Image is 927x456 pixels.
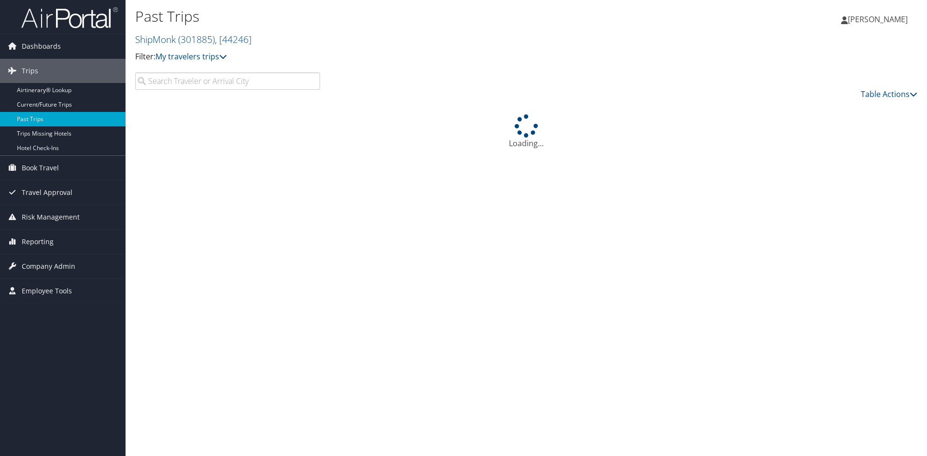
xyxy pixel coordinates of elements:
[215,33,252,46] span: , [ 44246 ]
[22,59,38,83] span: Trips
[22,180,72,205] span: Travel Approval
[135,33,252,46] a: ShipMonk
[22,156,59,180] span: Book Travel
[22,34,61,58] span: Dashboards
[135,72,320,90] input: Search Traveler or Arrival City
[135,51,657,63] p: Filter:
[22,205,80,229] span: Risk Management
[22,230,54,254] span: Reporting
[21,6,118,29] img: airportal-logo.png
[861,89,917,99] a: Table Actions
[135,114,917,149] div: Loading...
[22,279,72,303] span: Employee Tools
[22,254,75,278] span: Company Admin
[178,33,215,46] span: ( 301885 )
[841,5,917,34] a: [PERSON_NAME]
[155,51,227,62] a: My travelers trips
[848,14,908,25] span: [PERSON_NAME]
[135,6,657,27] h1: Past Trips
